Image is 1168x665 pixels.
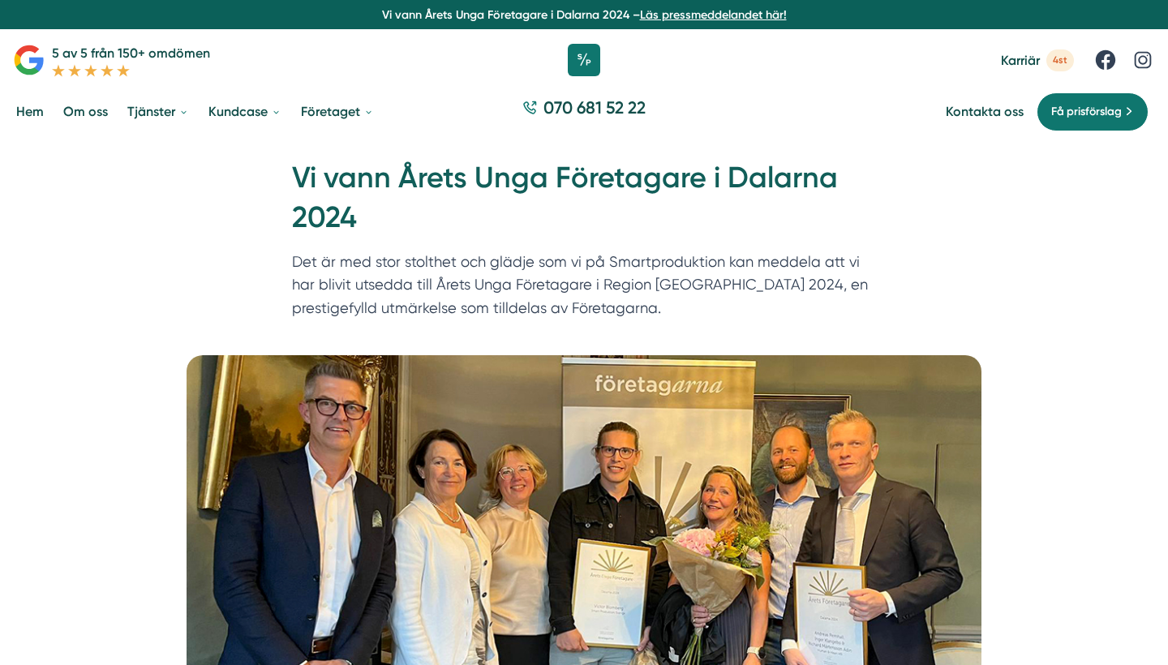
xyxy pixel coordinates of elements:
[1037,92,1149,131] a: Få prisförslag
[292,158,876,250] h1: Vi vann Årets Unga Företagare i Dalarna 2024
[292,251,876,328] p: Det är med stor stolthet och glädje som vi på Smartproduktion kan meddela att vi har blivit utsed...
[60,91,111,132] a: Om oss
[1001,49,1074,71] a: Karriär 4st
[543,96,646,119] span: 070 681 52 22
[52,43,210,63] p: 5 av 5 från 150+ omdömen
[205,91,285,132] a: Kundcase
[6,6,1162,23] p: Vi vann Årets Unga Företagare i Dalarna 2024 –
[1046,49,1074,71] span: 4st
[124,91,192,132] a: Tjänster
[13,91,47,132] a: Hem
[1051,103,1122,121] span: Få prisförslag
[640,7,787,22] a: Läs pressmeddelandet här!
[298,91,377,132] a: Företaget
[1001,53,1040,68] span: Karriär
[946,104,1024,119] a: Kontakta oss
[516,96,652,127] a: 070 681 52 22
